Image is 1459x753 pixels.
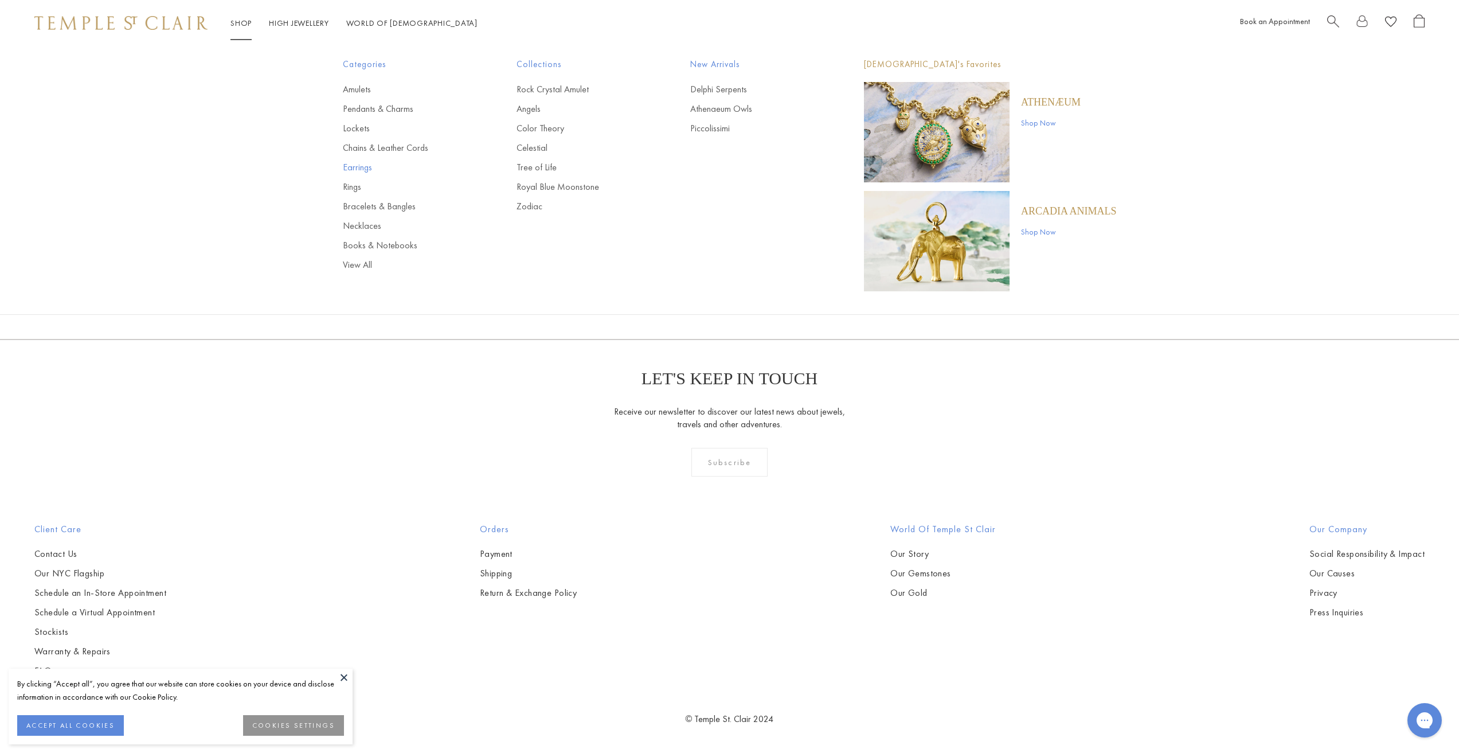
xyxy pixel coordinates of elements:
a: Pendants & Charms [343,103,471,115]
a: © Temple St. Clair 2024 [686,713,774,725]
a: Shop Now [1021,116,1081,129]
span: New Arrivals [690,57,818,72]
a: Athenæum [1021,96,1081,108]
span: Collections [517,57,644,72]
h2: World of Temple St Clair [890,522,996,536]
div: Subscribe [691,448,768,477]
p: Receive our newsletter to discover our latest news about jewels, travels and other adventures. [613,405,846,431]
a: Angels [517,103,644,115]
a: Zodiac [517,200,644,213]
a: Payment [480,548,577,560]
p: LET'S KEEP IN TOUCH [642,369,817,388]
a: Color Theory [517,122,644,135]
a: FAQs [34,665,166,677]
a: Rings [343,181,471,193]
a: Athenaeum Owls [690,103,818,115]
h2: Client Care [34,522,166,536]
a: Press Inquiries [1309,606,1425,619]
a: Necklaces [343,220,471,232]
a: Shipping [480,567,577,580]
a: Our NYC Flagship [34,567,166,580]
p: [DEMOGRAPHIC_DATA]'s Favorites [864,57,1117,72]
a: ShopShop [230,18,252,28]
a: View All [343,259,471,271]
div: By clicking “Accept all”, you agree that our website can store cookies on your device and disclos... [17,677,344,704]
button: ACCEPT ALL COOKIES [17,715,124,736]
a: ARCADIA ANIMALS [1021,205,1117,217]
a: Schedule a Virtual Appointment [34,606,166,619]
a: Search [1327,14,1339,32]
a: Piccolissimi [690,122,818,135]
button: COOKIES SETTINGS [243,715,344,736]
a: High JewelleryHigh Jewellery [269,18,329,28]
a: Open Shopping Bag [1414,14,1425,32]
a: Book an Appointment [1240,16,1310,26]
a: Amulets [343,83,471,96]
a: Stockists [34,626,166,638]
span: Categories [343,57,471,72]
a: Lockets [343,122,471,135]
img: Temple St. Clair [34,16,208,30]
a: Warranty & Repairs [34,645,166,658]
a: Schedule an In-Store Appointment [34,587,166,599]
a: Tree of Life [517,161,644,174]
h2: Our Company [1309,522,1425,536]
a: Shop Now [1021,225,1117,238]
a: Return & Exchange Policy [480,587,577,599]
a: View Wishlist [1385,14,1397,32]
a: Rock Crystal Amulet [517,83,644,96]
a: Chains & Leather Cords [343,142,471,154]
a: Books & Notebooks [343,239,471,252]
h2: Orders [480,522,577,536]
a: Delphi Serpents [690,83,818,96]
a: Celestial [517,142,644,154]
a: Bracelets & Bangles [343,200,471,213]
a: Our Story [890,548,996,560]
a: World of [DEMOGRAPHIC_DATA]World of [DEMOGRAPHIC_DATA] [346,18,478,28]
nav: Main navigation [230,16,478,30]
a: Our Causes [1309,567,1425,580]
a: Social Responsibility & Impact [1309,548,1425,560]
a: Royal Blue Moonstone [517,181,644,193]
a: Contact Us [34,548,166,560]
a: Our Gold [890,587,996,599]
a: Our Gemstones [890,567,996,580]
iframe: Gorgias live chat messenger [1402,699,1448,742]
a: Privacy [1309,587,1425,599]
a: Earrings [343,161,471,174]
